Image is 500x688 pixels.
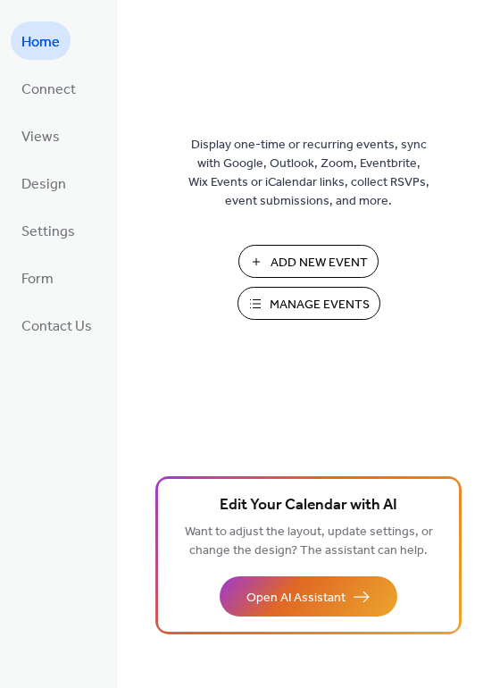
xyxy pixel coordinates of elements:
span: Edit Your Calendar with AI [220,493,397,518]
span: Form [21,265,54,293]
a: Connect [11,69,87,107]
button: Manage Events [237,287,380,320]
span: Open AI Assistant [246,589,346,608]
span: Want to adjust the layout, update settings, or change the design? The assistant can help. [185,520,433,563]
span: Design [21,171,66,198]
a: Contact Us [11,306,103,344]
a: Design [11,164,77,202]
span: Contact Us [21,313,92,340]
span: Views [21,123,60,151]
button: Open AI Assistant [220,576,397,617]
a: Settings [11,211,86,249]
span: Display one-time or recurring events, sync with Google, Outlook, Zoom, Eventbrite, Wix Events or ... [188,136,429,211]
span: Add New Event [271,254,368,273]
span: Home [21,29,60,56]
span: Connect [21,76,76,104]
a: Home [11,21,71,60]
span: Manage Events [270,296,370,315]
a: Form [11,258,64,297]
button: Add New Event [238,245,379,278]
a: Views [11,116,71,155]
span: Settings [21,218,75,246]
